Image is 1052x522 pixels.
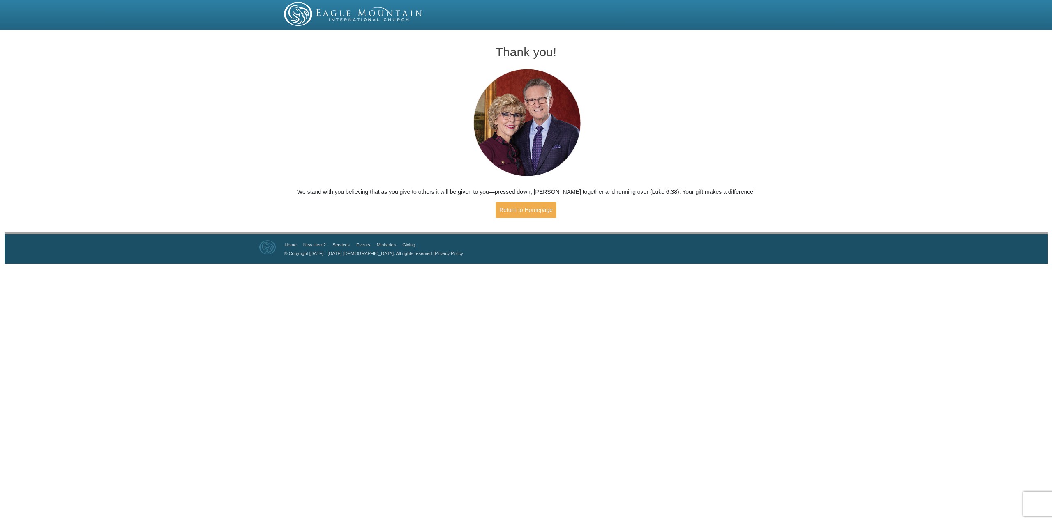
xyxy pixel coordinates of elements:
[332,242,350,247] a: Services
[268,45,785,59] h1: Thank you!
[285,242,297,247] a: Home
[377,242,396,247] a: Ministries
[281,249,463,258] p: |
[268,188,785,196] p: We stand with you believing that as you give to others it will be given to you—pressed down, [PER...
[496,202,556,218] a: Return to Homepage
[259,240,276,254] img: Eagle Mountain International Church
[284,2,423,26] img: EMIC
[466,67,587,179] img: Pastors George and Terri Pearsons
[284,251,434,256] a: © Copyright [DATE] - [DATE] [DEMOGRAPHIC_DATA]. All rights reserved.
[303,242,326,247] a: New Here?
[356,242,370,247] a: Events
[402,242,415,247] a: Giving
[435,251,463,256] a: Privacy Policy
